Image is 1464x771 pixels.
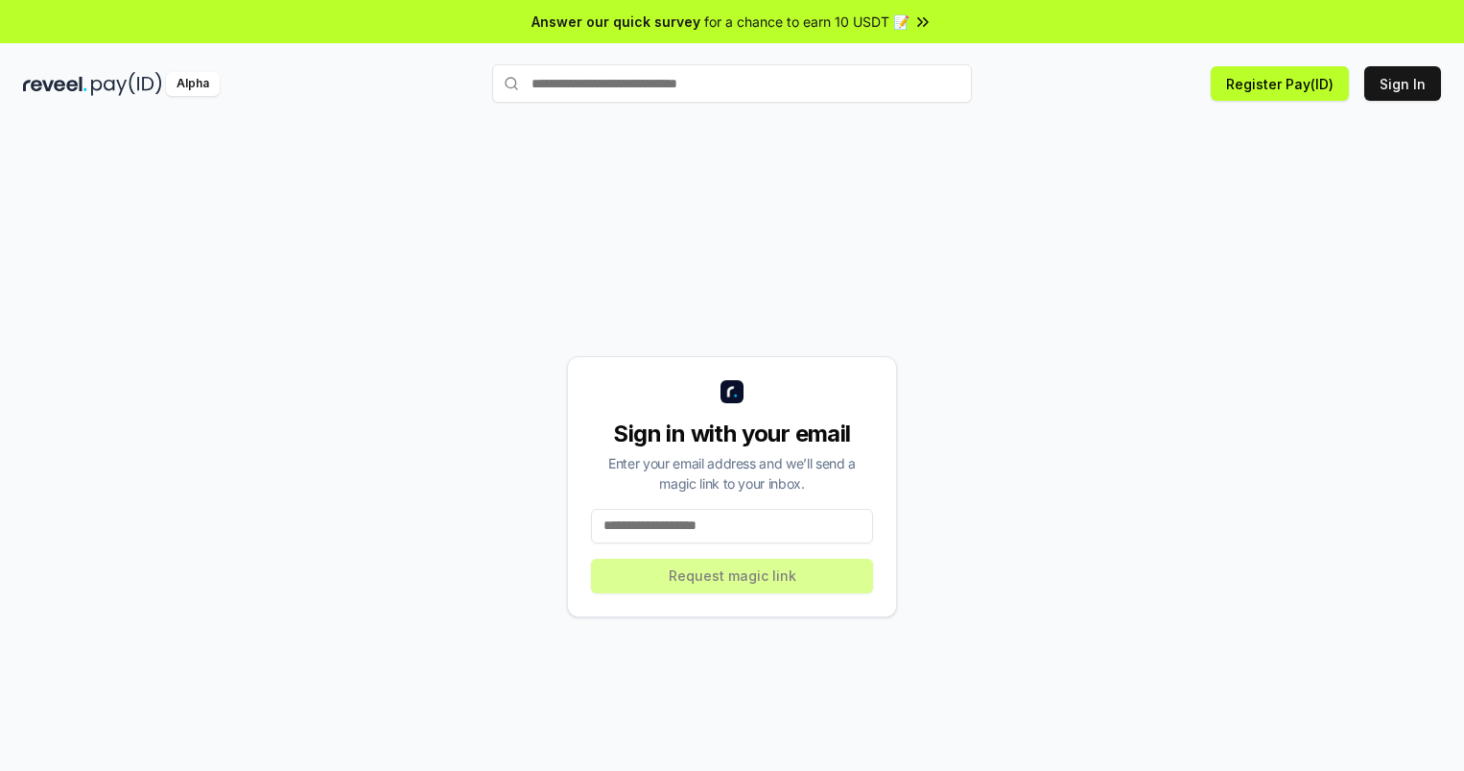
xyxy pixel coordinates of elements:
button: Sign In [1364,66,1441,101]
img: logo_small [720,380,744,403]
span: Answer our quick survey [531,12,700,32]
button: Register Pay(ID) [1211,66,1349,101]
span: for a chance to earn 10 USDT 📝 [704,12,909,32]
img: pay_id [91,72,162,96]
div: Enter your email address and we’ll send a magic link to your inbox. [591,453,873,494]
img: reveel_dark [23,72,87,96]
div: Alpha [166,72,220,96]
div: Sign in with your email [591,419,873,449]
